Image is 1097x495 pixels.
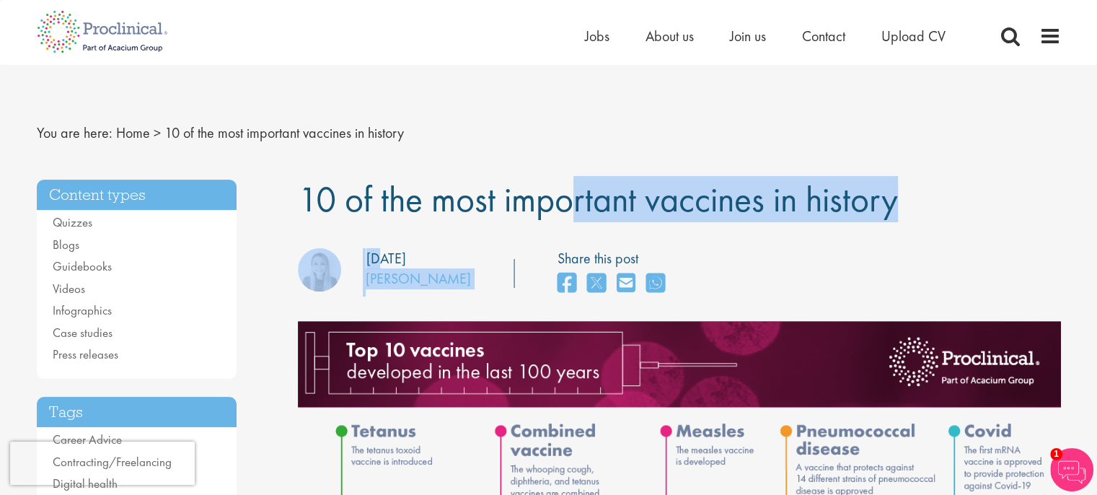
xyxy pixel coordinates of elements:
[617,268,635,299] a: share on email
[154,123,161,142] span: >
[558,268,576,299] a: share on facebook
[646,268,665,299] a: share on whats app
[298,176,898,222] span: 10 of the most important vaccines in history
[10,442,195,485] iframe: reCAPTCHA
[53,302,112,318] a: Infographics
[585,27,609,45] a: Jobs
[164,123,404,142] span: 10 of the most important vaccines in history
[37,180,237,211] h3: Content types
[53,258,112,274] a: Guidebooks
[587,268,606,299] a: share on twitter
[558,248,672,269] label: Share this post
[53,432,122,447] a: Career Advice
[802,27,845,45] a: Contact
[1050,448,1093,491] img: Chatbot
[37,123,113,142] span: You are here:
[730,27,766,45] a: Join us
[53,214,92,230] a: Quizzes
[53,237,79,253] a: Blogs
[116,123,150,142] a: breadcrumb link
[881,27,946,45] a: Upload CV
[646,27,694,45] a: About us
[53,346,118,362] a: Press releases
[53,281,85,297] a: Videos
[298,248,341,292] img: Hannah Burke
[37,397,237,428] h3: Tags
[53,325,113,341] a: Case studies
[366,269,471,288] a: [PERSON_NAME]
[366,248,406,269] div: [DATE]
[1050,448,1062,460] span: 1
